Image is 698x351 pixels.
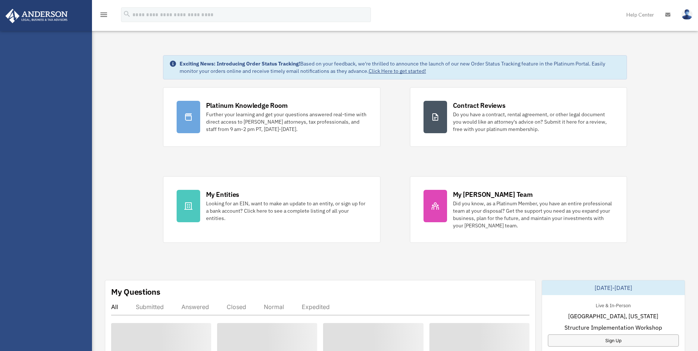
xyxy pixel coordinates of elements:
div: Live & In-Person [590,301,637,309]
i: menu [99,10,108,19]
div: Submitted [136,303,164,311]
div: Expedited [302,303,330,311]
div: All [111,303,118,311]
a: My Entities Looking for an EIN, want to make an update to an entity, or sign up for a bank accoun... [163,176,380,243]
div: Further your learning and get your questions answered real-time with direct access to [PERSON_NAM... [206,111,367,133]
div: Platinum Knowledge Room [206,101,288,110]
div: My Entities [206,190,239,199]
a: Platinum Knowledge Room Further your learning and get your questions answered real-time with dire... [163,87,380,147]
span: Structure Implementation Workshop [564,323,662,332]
div: [DATE]-[DATE] [542,280,685,295]
a: Click Here to get started! [369,68,426,74]
div: Contract Reviews [453,101,506,110]
span: [GEOGRAPHIC_DATA], [US_STATE] [568,312,658,320]
div: Answered [181,303,209,311]
a: Contract Reviews Do you have a contract, rental agreement, or other legal document you would like... [410,87,627,147]
div: Did you know, as a Platinum Member, you have an entire professional team at your disposal? Get th... [453,200,614,229]
img: Anderson Advisors Platinum Portal [3,9,70,23]
div: Looking for an EIN, want to make an update to an entity, or sign up for a bank account? Click her... [206,200,367,222]
strong: Exciting News: Introducing Order Status Tracking! [180,60,300,67]
a: menu [99,13,108,19]
img: User Pic [681,9,692,20]
div: Based on your feedback, we're thrilled to announce the launch of our new Order Status Tracking fe... [180,60,621,75]
div: My [PERSON_NAME] Team [453,190,533,199]
i: search [123,10,131,18]
a: Sign Up [548,334,679,347]
a: My [PERSON_NAME] Team Did you know, as a Platinum Member, you have an entire professional team at... [410,176,627,243]
div: Closed [227,303,246,311]
div: My Questions [111,286,160,297]
div: Normal [264,303,284,311]
div: Do you have a contract, rental agreement, or other legal document you would like an attorney's ad... [453,111,614,133]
